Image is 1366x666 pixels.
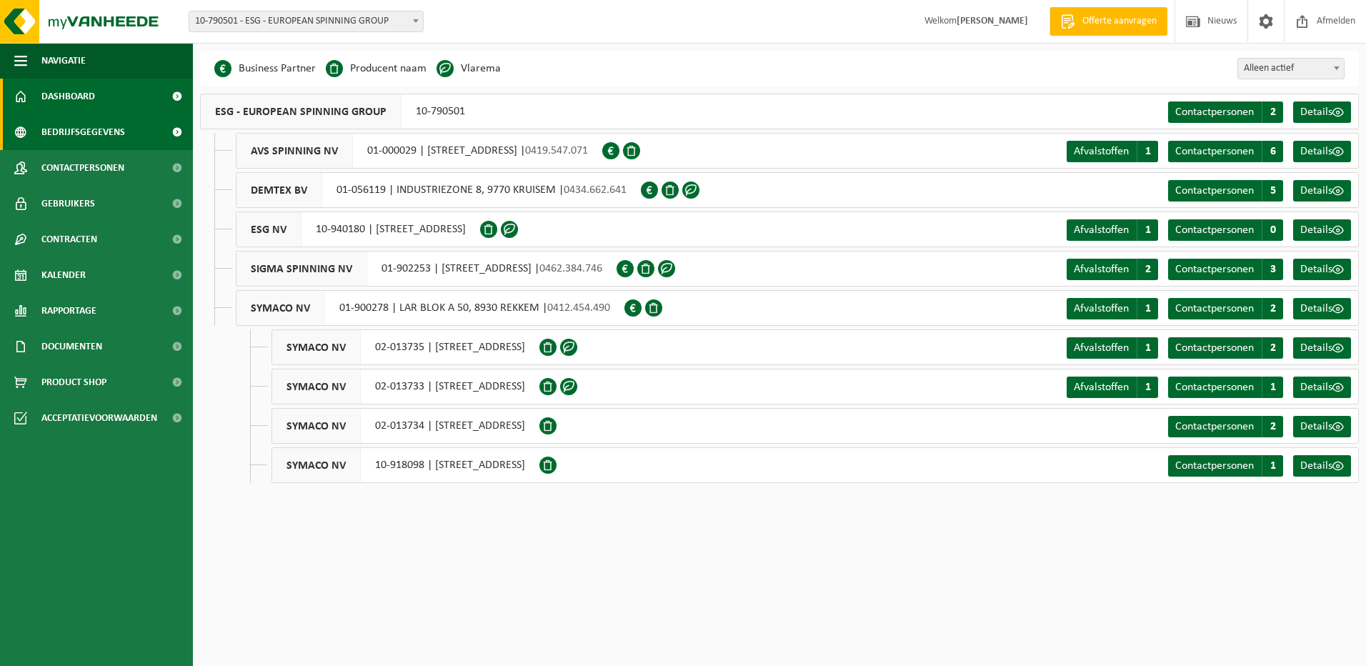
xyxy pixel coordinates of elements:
span: 2 [1137,259,1158,280]
span: Afvalstoffen [1074,342,1129,354]
span: 3 [1262,259,1283,280]
a: Contactpersonen 1 [1168,377,1283,398]
span: 2 [1262,101,1283,123]
a: Afvalstoffen 1 [1067,337,1158,359]
span: 1 [1137,377,1158,398]
a: Contactpersonen 2 [1168,298,1283,319]
span: Details [1300,342,1332,354]
span: Contactpersonen [1175,185,1254,197]
span: Contactpersonen [41,150,124,186]
span: Kalender [41,257,86,293]
span: Afvalstoffen [1074,264,1129,275]
a: Afvalstoffen 1 [1067,219,1158,241]
span: 0419.547.071 [525,145,588,156]
span: Contactpersonen [1175,342,1254,354]
strong: [PERSON_NAME] [957,16,1028,26]
a: Contactpersonen 2 [1168,337,1283,359]
span: Documenten [41,329,102,364]
span: 10-790501 - ESG - EUROPEAN SPINNING GROUP [189,11,423,31]
span: Alleen actief [1237,58,1345,79]
span: Afvalstoffen [1074,146,1129,157]
span: ESG NV [236,212,301,247]
span: Gebruikers [41,186,95,222]
a: Details [1293,298,1351,319]
span: Contactpersonen [1175,382,1254,393]
span: Afvalstoffen [1074,224,1129,236]
span: Rapportage [41,293,96,329]
li: Business Partner [214,58,316,79]
a: Details [1293,141,1351,162]
a: Details [1293,337,1351,359]
span: Afvalstoffen [1074,303,1129,314]
div: 10-790501 [200,94,479,129]
a: Details [1293,416,1351,437]
div: 02-013734 | [STREET_ADDRESS] [271,408,539,444]
span: Dashboard [41,79,95,114]
span: Contactpersonen [1175,303,1254,314]
a: Details [1293,455,1351,477]
div: 01-900278 | LAR BLOK A 50, 8930 REKKEM | [236,290,624,326]
span: SYMACO NV [272,369,361,404]
span: SYMACO NV [272,448,361,482]
span: Contactpersonen [1175,460,1254,472]
span: Details [1300,185,1332,197]
span: Details [1300,106,1332,118]
a: Details [1293,101,1351,123]
span: Details [1300,460,1332,472]
span: 2 [1262,337,1283,359]
span: Alleen actief [1238,59,1344,79]
span: Afvalstoffen [1074,382,1129,393]
span: Contracten [41,222,97,257]
a: Contactpersonen 3 [1168,259,1283,280]
span: Acceptatievoorwaarden [41,400,157,436]
span: 0412.454.490 [547,302,610,314]
span: AVS SPINNING NV [236,134,353,168]
span: Details [1300,264,1332,275]
li: Vlarema [437,58,501,79]
a: Contactpersonen 1 [1168,455,1283,477]
span: 1 [1262,377,1283,398]
span: 0434.662.641 [564,184,627,196]
span: 0 [1262,219,1283,241]
span: 2 [1262,416,1283,437]
div: 01-000029 | [STREET_ADDRESS] | [236,133,602,169]
div: 02-013735 | [STREET_ADDRESS] [271,329,539,365]
span: Details [1300,224,1332,236]
a: Details [1293,259,1351,280]
span: Offerte aanvragen [1079,14,1160,29]
span: Contactpersonen [1175,264,1254,275]
span: 1 [1137,141,1158,162]
span: 10-790501 - ESG - EUROPEAN SPINNING GROUP [189,11,424,32]
span: ESG - EUROPEAN SPINNING GROUP [201,94,402,129]
span: 1 [1137,298,1158,319]
a: Offerte aanvragen [1050,7,1167,36]
span: SIGMA SPINNING NV [236,252,367,286]
span: 2 [1262,298,1283,319]
span: Details [1300,421,1332,432]
span: 1 [1262,455,1283,477]
div: 10-940180 | [STREET_ADDRESS] [236,212,480,247]
div: 10-918098 | [STREET_ADDRESS] [271,447,539,483]
span: Contactpersonen [1175,106,1254,118]
span: Navigatie [41,43,86,79]
a: Details [1293,377,1351,398]
span: DEMTEX BV [236,173,322,207]
a: Contactpersonen 0 [1168,219,1283,241]
span: SYMACO NV [272,330,361,364]
span: Details [1300,303,1332,314]
span: 5 [1262,180,1283,202]
span: 6 [1262,141,1283,162]
span: Contactpersonen [1175,421,1254,432]
a: Contactpersonen 5 [1168,180,1283,202]
span: Details [1300,146,1332,157]
span: Contactpersonen [1175,224,1254,236]
a: Contactpersonen 2 [1168,416,1283,437]
a: Contactpersonen 6 [1168,141,1283,162]
span: SYMACO NV [236,291,325,325]
div: 02-013733 | [STREET_ADDRESS] [271,369,539,404]
span: 0462.384.746 [539,263,602,274]
a: Afvalstoffen 1 [1067,141,1158,162]
div: 01-902253 | [STREET_ADDRESS] | [236,251,617,287]
li: Producent naam [326,58,427,79]
span: 1 [1137,219,1158,241]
